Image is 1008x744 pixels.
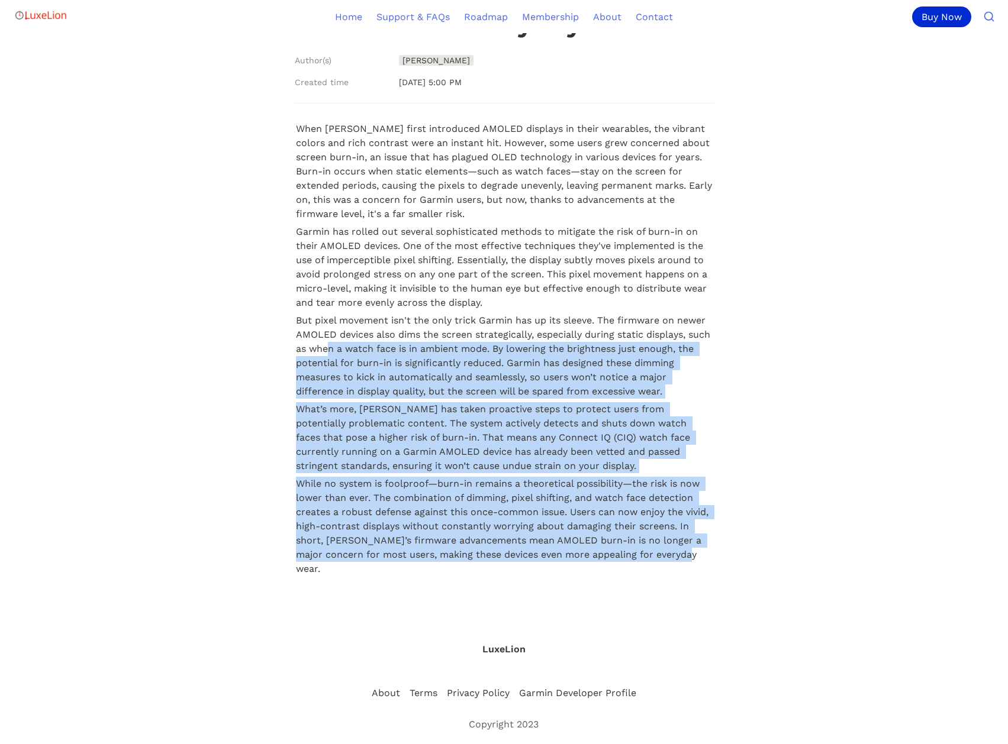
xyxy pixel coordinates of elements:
p: Terms [410,687,437,698]
p: But pixel movement isn't the only trick Garmin has up its sleeve. The firmware on newer AMOLED de... [295,312,714,400]
p: Copyright 2023 [469,719,539,730]
a: Buy Now [912,7,976,27]
a: About [371,686,401,700]
a: Terms [408,686,439,700]
span: Created time [295,76,349,89]
div: Buy Now [912,7,971,27]
p: What’s more, [PERSON_NAME] has taken proactive steps to protect users from potentially problemati... [295,400,714,475]
p: Garmin Developer Profile [519,687,636,698]
a: Garmin Developer Profile [518,686,637,700]
a: LuxeLion [482,643,526,672]
p: About [372,687,400,698]
span: LuxeLion [482,643,526,655]
span: Author(s) [295,54,331,67]
img: Logo [14,4,67,27]
a: Privacy Policy [446,686,511,700]
p: Privacy Policy [447,687,510,698]
p: While no system is foolproof—burn-in remains a theoretical possibility—the risk is now lower than... [295,475,714,578]
p: When [PERSON_NAME] first introduced AMOLED displays in their wearables, the vibrant colors and ri... [295,120,714,223]
div: [DATE] 5:00 PM [394,72,714,93]
p: Garmin has rolled out several sophisticated methods to mitigate the risk of burn-in on their AMOL... [295,223,714,312]
span: [PERSON_NAME] [399,55,474,66]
